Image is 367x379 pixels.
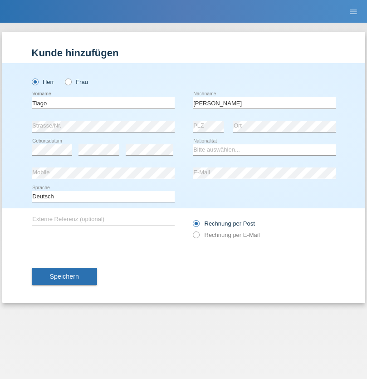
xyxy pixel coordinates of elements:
input: Rechnung per Post [193,220,199,231]
button: Speichern [32,268,97,285]
input: Herr [32,79,38,84]
label: Rechnung per E-Mail [193,231,260,238]
input: Frau [65,79,71,84]
a: menu [344,9,362,14]
i: menu [349,7,358,16]
h1: Kunde hinzufügen [32,47,336,59]
input: Rechnung per E-Mail [193,231,199,243]
label: Frau [65,79,88,85]
label: Herr [32,79,54,85]
label: Rechnung per Post [193,220,255,227]
span: Speichern [50,273,79,280]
